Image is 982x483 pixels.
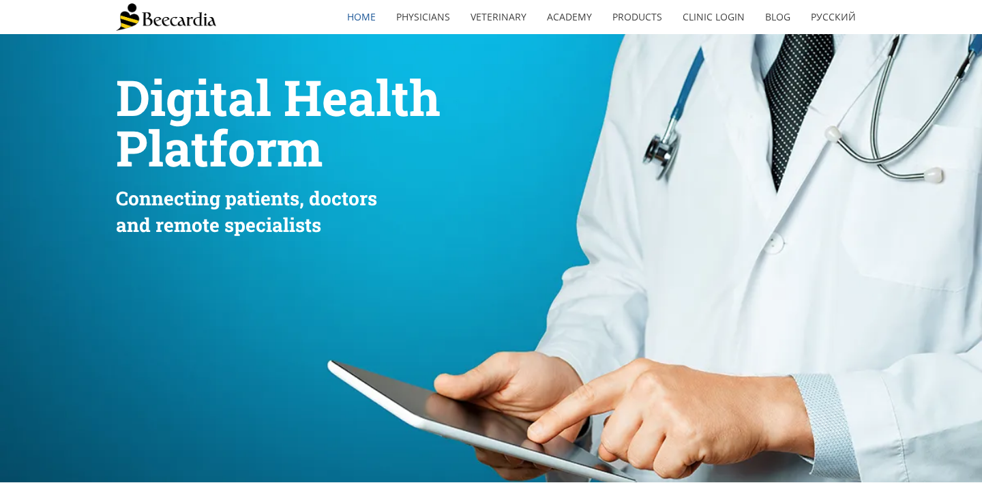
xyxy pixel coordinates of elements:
[537,1,602,33] a: Academy
[672,1,755,33] a: Clinic Login
[386,1,460,33] a: Physicians
[116,186,377,211] span: Connecting patients, doctors
[602,1,672,33] a: Products
[337,1,386,33] a: home
[116,3,216,31] img: Beecardia
[116,212,321,237] span: and remote specialists
[116,115,323,180] span: Platform
[755,1,801,33] a: Blog
[116,65,441,130] span: Digital Health
[801,1,866,33] a: Русский
[460,1,537,33] a: Veterinary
